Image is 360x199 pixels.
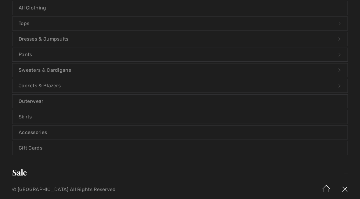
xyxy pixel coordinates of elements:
[13,141,347,155] a: Gift Cards
[15,4,27,10] span: Help
[13,79,347,92] a: Jackets & Blazers
[13,110,347,124] a: Skirts
[13,17,347,30] a: Tops
[13,32,347,46] a: Dresses & Jumpsuits
[13,1,347,15] a: All Clothing
[13,126,347,139] a: Accessories
[317,180,336,199] img: Home
[13,48,347,61] a: Pants
[13,63,347,77] a: Sweaters & Cardigans
[6,166,354,179] a: Sale
[12,187,211,192] p: © [GEOGRAPHIC_DATA] All Rights Reserved
[13,95,347,108] a: Outerwear
[336,180,354,199] img: X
